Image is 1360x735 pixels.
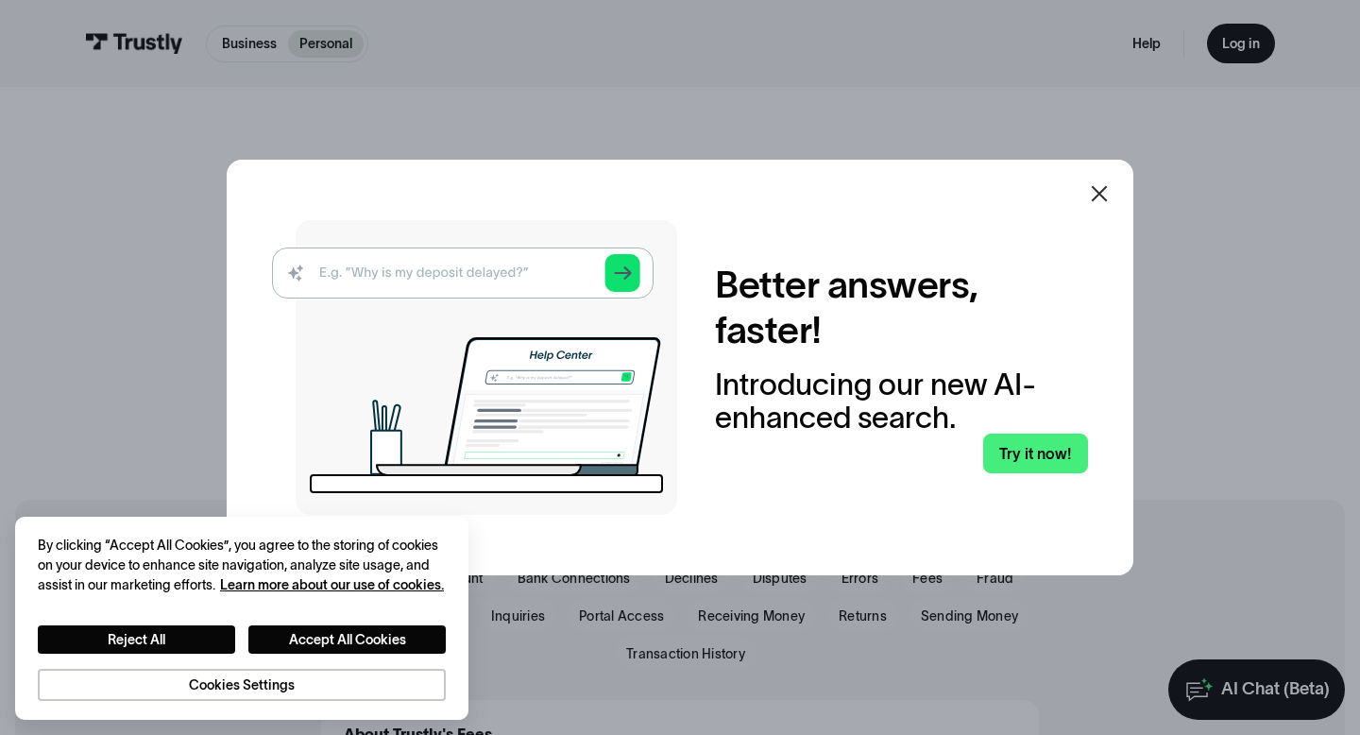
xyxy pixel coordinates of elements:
a: Try it now! [983,434,1088,473]
a: More information about your privacy, opens in a new tab [220,577,444,592]
button: Reject All [38,625,235,654]
div: Introducing our new AI-enhanced search. [715,367,1088,434]
button: Cookies Settings [38,669,446,701]
div: Cookie banner [15,517,468,720]
div: By clicking “Accept All Cookies”, you agree to the storing of cookies on your device to enhance s... [38,536,446,595]
button: Accept All Cookies [248,625,446,654]
h2: Better answers, faster! [715,262,1088,352]
div: Privacy [38,536,446,701]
